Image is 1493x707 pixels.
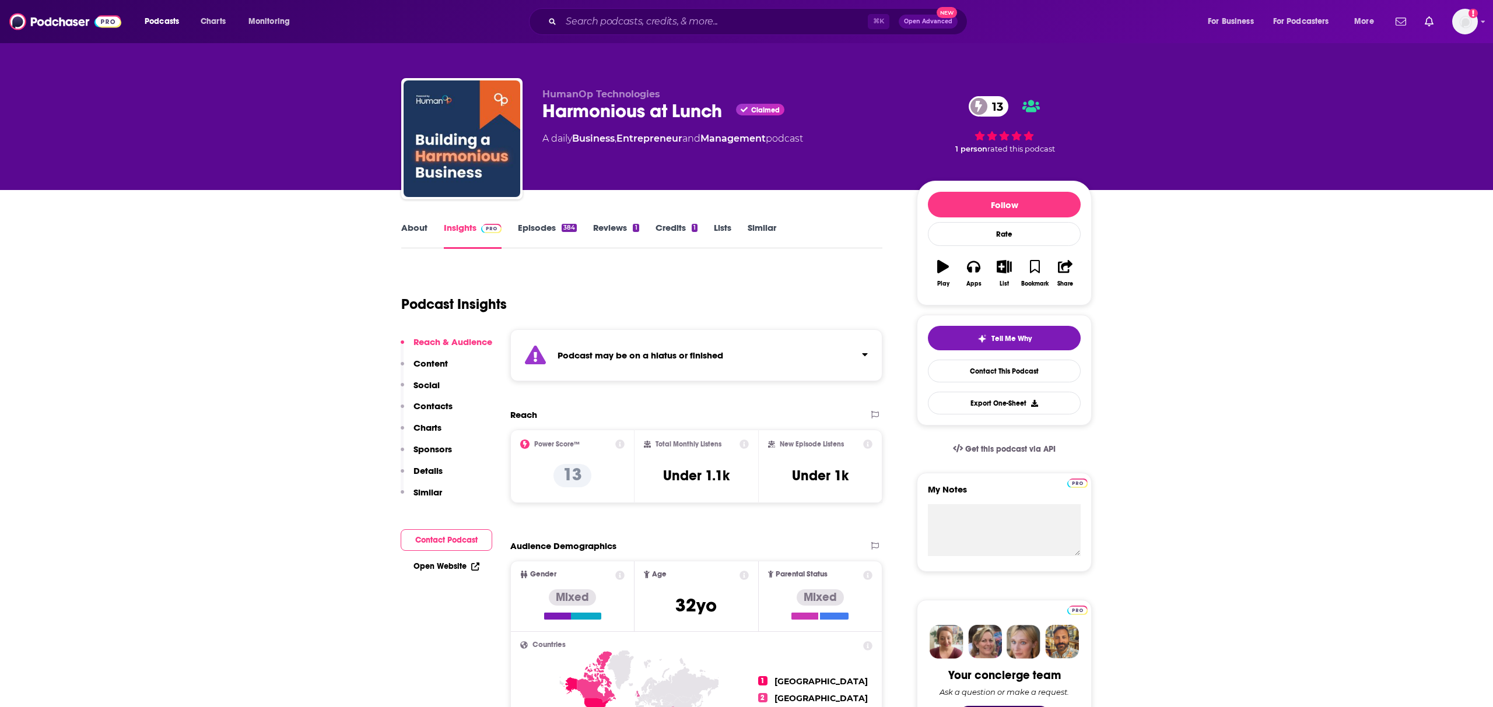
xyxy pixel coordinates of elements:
button: open menu [240,12,305,31]
div: List [1000,280,1009,287]
h2: Audience Demographics [510,540,616,551]
label: My Notes [928,484,1081,504]
span: rated this podcast [987,145,1055,153]
a: Episodes384 [518,222,577,249]
button: Open AdvancedNew [899,15,958,29]
span: 32 yo [675,594,717,617]
a: Get this podcast via API [944,435,1065,463]
img: Podchaser Pro [1067,479,1088,488]
a: Pro website [1067,604,1088,615]
span: HumanOp Technologies [542,89,660,100]
span: Countries [532,641,566,649]
span: ⌘ K [868,14,889,29]
h3: Under 1.1k [663,467,730,484]
a: Harmonious at Lunch [404,80,520,197]
p: Sponsors [413,444,452,455]
div: Your concierge team [948,668,1061,683]
img: Podchaser Pro [481,224,502,233]
button: Contact Podcast [401,529,492,551]
button: Show profile menu [1452,9,1478,34]
span: 1 person [955,145,987,153]
a: Entrepreneur [616,133,682,144]
button: Similar [401,487,442,508]
span: Get this podcast via API [965,444,1056,454]
div: Apps [966,280,982,287]
a: Charts [193,12,233,31]
a: Pro website [1067,477,1088,488]
a: 13 [969,96,1009,117]
a: Show notifications dropdown [1391,12,1411,31]
div: Share [1057,280,1073,287]
strong: Podcast may be on a hiatus or finished [558,350,723,361]
div: A daily podcast [542,132,803,146]
span: Parental Status [776,571,828,578]
button: Content [401,358,448,379]
h1: Podcast Insights [401,296,507,313]
img: Jon Profile [1045,625,1079,659]
a: Management [700,133,766,144]
a: Business [572,133,615,144]
div: 1 [692,224,698,232]
div: Bookmark [1021,280,1049,287]
button: Social [401,379,440,401]
button: open menu [1346,12,1389,31]
span: Logged in as hopeksander1 [1452,9,1478,34]
button: Charts [401,422,441,444]
button: Reach & Audience [401,336,492,358]
span: Gender [530,571,556,578]
img: Jules Profile [1007,625,1040,659]
button: tell me why sparkleTell Me Why [928,326,1081,350]
button: Follow [928,192,1081,217]
div: 384 [562,224,577,232]
a: Show notifications dropdown [1420,12,1438,31]
div: Ask a question or make a request. [940,687,1069,697]
span: Podcasts [145,13,179,30]
span: Charts [201,13,226,30]
h2: Reach [510,409,537,420]
span: , [615,133,616,144]
div: Rate [928,222,1081,246]
button: Play [928,252,958,294]
button: Share [1050,252,1081,294]
h2: Total Monthly Listens [656,440,721,448]
span: and [682,133,700,144]
span: Claimed [751,107,780,113]
img: Barbara Profile [968,625,1002,659]
p: Charts [413,422,441,433]
input: Search podcasts, credits, & more... [561,12,868,31]
span: Monitoring [248,13,290,30]
img: Sydney Profile [930,625,963,659]
a: About [401,222,427,249]
span: Age [652,571,667,578]
p: Social [413,379,440,391]
a: Contact This Podcast [928,360,1081,382]
span: [GEOGRAPHIC_DATA] [774,676,868,687]
p: Reach & Audience [413,336,492,347]
svg: Add a profile image [1469,9,1478,18]
img: User Profile [1452,9,1478,34]
button: Contacts [401,400,453,422]
button: open menu [1200,12,1268,31]
p: Similar [413,487,442,498]
span: 1 [758,676,767,685]
button: Sponsors [401,444,452,465]
a: Credits1 [656,222,698,249]
button: Details [401,465,443,487]
div: Mixed [549,589,596,606]
p: Content [413,358,448,369]
a: Lists [714,222,731,249]
button: open menu [136,12,194,31]
button: Export One-Sheet [928,392,1081,414]
img: Podchaser - Follow, Share and Rate Podcasts [9,10,121,33]
img: tell me why sparkle [977,334,987,343]
button: Bookmark [1019,252,1050,294]
span: Tell Me Why [991,334,1032,343]
button: List [989,252,1019,294]
span: 13 [980,96,1009,117]
span: For Business [1208,13,1254,30]
h2: New Episode Listens [780,440,844,448]
span: More [1354,13,1374,30]
button: open menu [1266,12,1346,31]
a: InsightsPodchaser Pro [444,222,502,249]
